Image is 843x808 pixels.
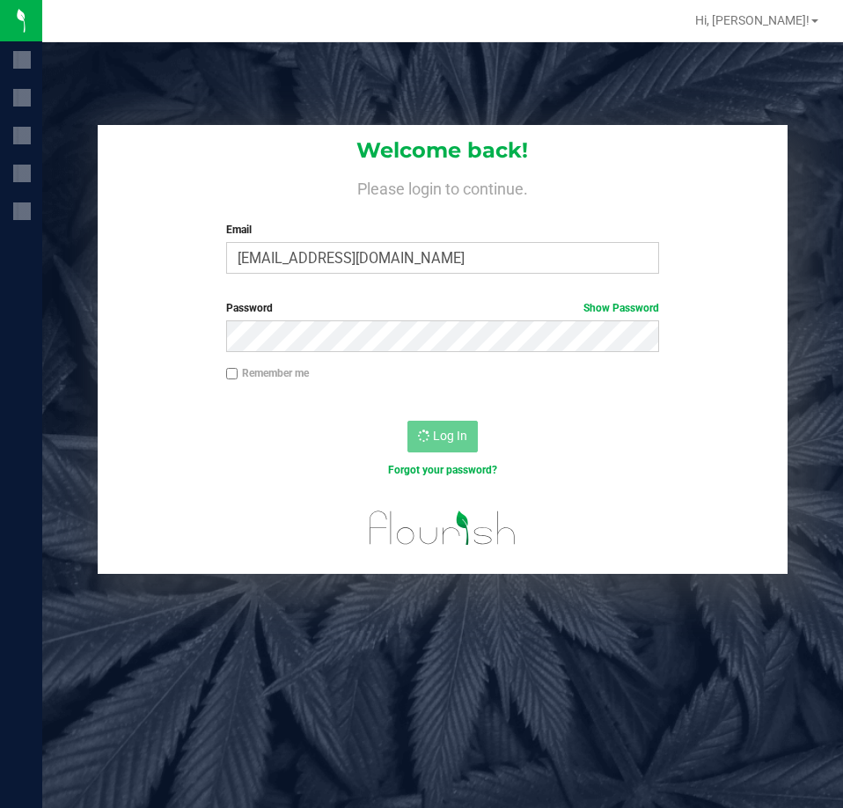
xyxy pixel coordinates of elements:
[226,368,238,380] input: Remember me
[388,464,497,476] a: Forgot your password?
[98,139,787,162] h1: Welcome back!
[226,302,273,314] span: Password
[695,13,810,27] span: Hi, [PERSON_NAME]!
[356,496,529,560] img: flourish_logo.svg
[226,222,659,238] label: Email
[407,421,478,452] button: Log In
[226,365,309,381] label: Remember me
[583,302,659,314] a: Show Password
[98,176,787,197] h4: Please login to continue.
[433,429,467,443] span: Log In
